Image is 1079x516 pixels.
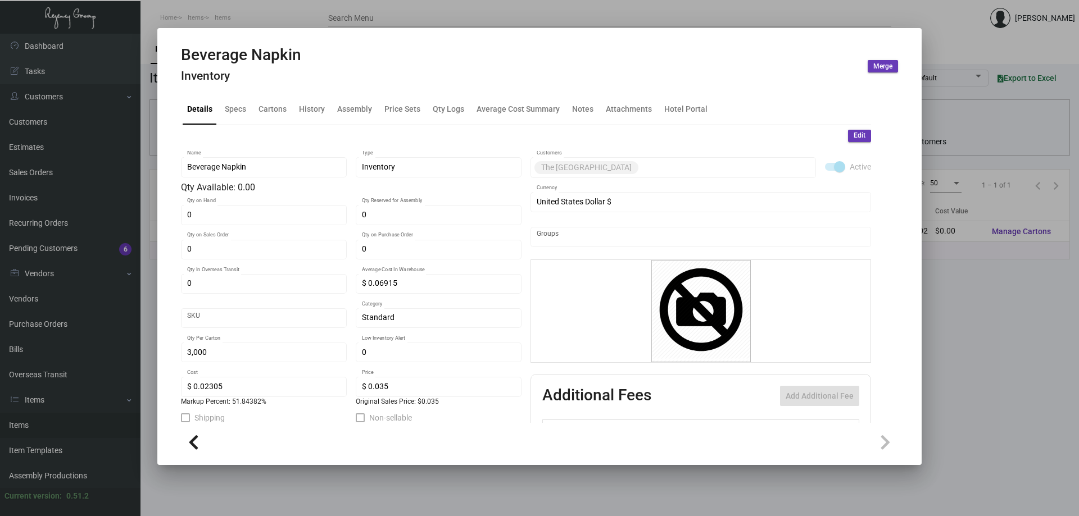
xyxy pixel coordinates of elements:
div: Attachments [606,103,652,115]
div: Qty Logs [433,103,464,115]
div: Specs [225,103,246,115]
button: Merge [868,60,898,72]
span: Shipping [194,411,225,424]
input: Add new.. [537,232,865,241]
h2: Additional Fees [542,386,651,406]
th: Active [543,420,576,440]
h2: Beverage Napkin [181,45,301,65]
div: Current version: [4,490,62,502]
span: Add Additional Fee [786,391,854,400]
button: Add Additional Fee [780,386,859,406]
th: Cost [699,420,743,440]
span: Active [850,160,871,173]
div: Notes [572,103,593,115]
div: Cartons [259,103,287,115]
th: Price type [788,420,846,440]
div: Price Sets [384,103,420,115]
div: Details [187,103,212,115]
div: Average Cost Summary [477,103,560,115]
span: Edit [854,131,865,140]
button: Edit [848,130,871,142]
mat-chip: The [GEOGRAPHIC_DATA] [534,161,638,174]
input: Add new.. [641,163,810,172]
div: History [299,103,325,115]
th: Price [743,420,788,440]
div: 0.51.2 [66,490,89,502]
div: Qty Available: 0.00 [181,181,522,194]
div: Assembly [337,103,372,115]
div: Hotel Portal [664,103,708,115]
th: Type [575,420,698,440]
span: Non-sellable [369,411,412,424]
h4: Inventory [181,69,301,83]
span: Merge [873,62,892,71]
